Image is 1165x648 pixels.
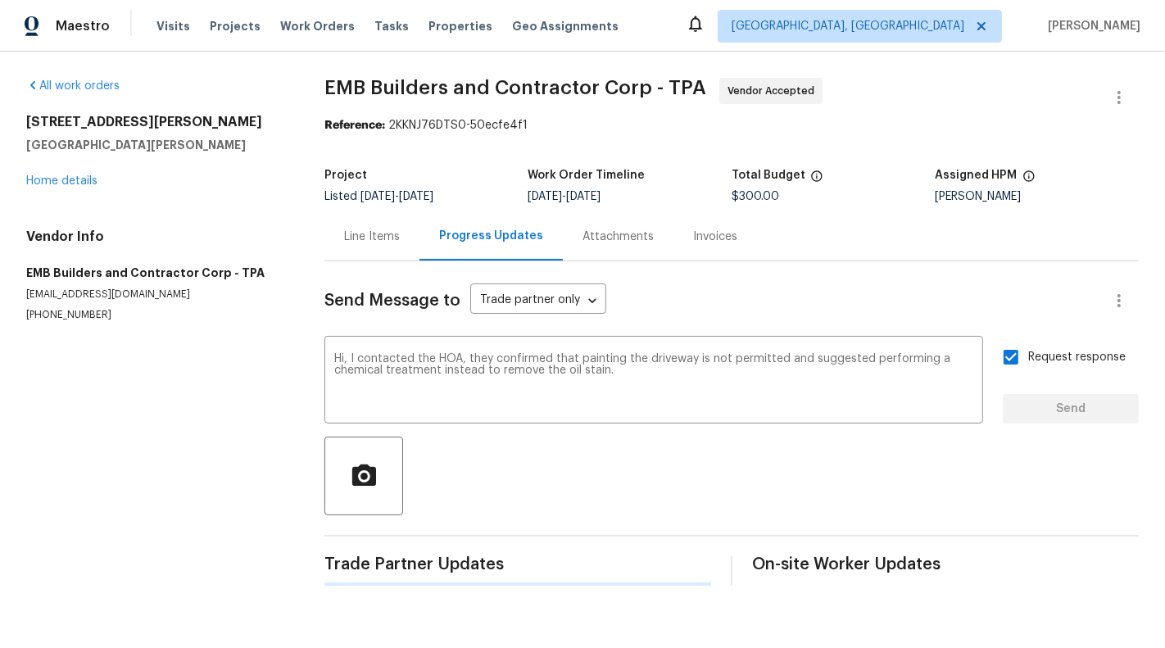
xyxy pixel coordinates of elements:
[26,137,285,153] h5: [GEOGRAPHIC_DATA][PERSON_NAME]
[582,229,654,245] div: Attachments
[936,191,1140,202] div: [PERSON_NAME]
[324,191,433,202] span: Listed
[26,175,97,187] a: Home details
[1022,170,1036,191] span: The hpm assigned to this work order.
[732,191,779,202] span: $300.00
[439,228,543,244] div: Progress Updates
[374,20,409,32] span: Tasks
[344,229,400,245] div: Line Items
[528,191,563,202] span: [DATE]
[810,170,823,191] span: The total cost of line items that have been proposed by Opendoor. This sum includes line items th...
[1028,349,1126,366] span: Request response
[334,353,973,410] textarea: Hi, I contacted the HOA, they confirmed that painting the driveway is not permitted and suggested...
[567,191,601,202] span: [DATE]
[528,191,601,202] span: -
[56,18,110,34] span: Maestro
[470,288,606,315] div: Trade partner only
[26,80,120,92] a: All work orders
[752,556,1139,573] span: On-site Worker Updates
[693,229,737,245] div: Invoices
[528,170,646,181] h5: Work Order Timeline
[324,556,711,573] span: Trade Partner Updates
[360,191,395,202] span: [DATE]
[210,18,261,34] span: Projects
[324,170,367,181] h5: Project
[324,117,1139,134] div: 2KKNJ76DTS0-50ecfe4f1
[324,292,460,309] span: Send Message to
[360,191,433,202] span: -
[26,308,285,322] p: [PHONE_NUMBER]
[26,288,285,301] p: [EMAIL_ADDRESS][DOMAIN_NAME]
[26,114,285,130] h2: [STREET_ADDRESS][PERSON_NAME]
[324,120,385,131] b: Reference:
[732,18,964,34] span: [GEOGRAPHIC_DATA], [GEOGRAPHIC_DATA]
[399,191,433,202] span: [DATE]
[728,83,821,99] span: Vendor Accepted
[1041,18,1140,34] span: [PERSON_NAME]
[26,265,285,281] h5: EMB Builders and Contractor Corp - TPA
[732,170,805,181] h5: Total Budget
[936,170,1018,181] h5: Assigned HPM
[26,229,285,245] h4: Vendor Info
[512,18,619,34] span: Geo Assignments
[428,18,492,34] span: Properties
[324,78,706,97] span: EMB Builders and Contractor Corp - TPA
[156,18,190,34] span: Visits
[280,18,355,34] span: Work Orders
